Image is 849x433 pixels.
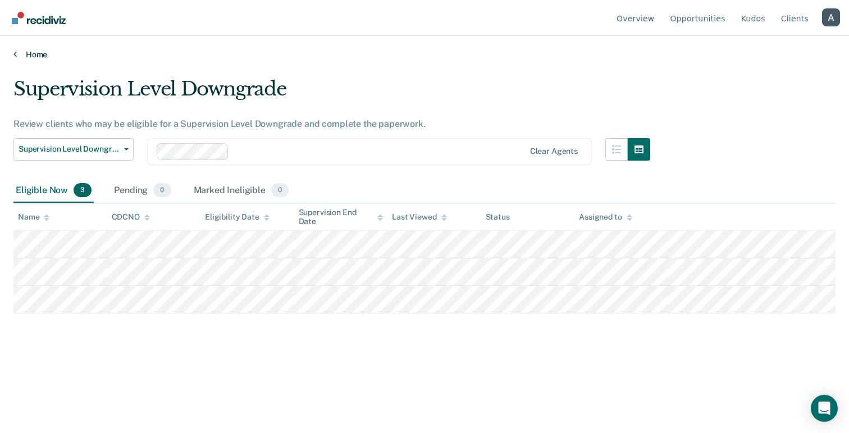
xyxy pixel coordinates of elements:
div: Supervision Level Downgrade [13,78,650,110]
button: Supervision Level Downgrade [13,138,134,161]
div: Assigned to [579,212,632,222]
button: Profile dropdown button [822,8,840,26]
div: Marked Ineligible0 [191,179,291,203]
div: Eligibility Date [205,212,270,222]
div: Review clients who may be eligible for a Supervision Level Downgrade and complete the paperwork. [13,118,650,129]
div: Last Viewed [392,212,446,222]
div: Open Intercom Messenger [811,395,838,422]
div: Supervision End Date [299,208,384,227]
div: Name [18,212,49,222]
div: Clear agents [530,147,578,156]
a: Home [13,49,836,60]
div: CDCNO [112,212,150,222]
span: 0 [153,183,171,198]
div: Status [486,212,510,222]
img: Recidiviz [12,12,66,24]
span: Supervision Level Downgrade [19,144,120,154]
span: 3 [74,183,92,198]
span: 0 [271,183,289,198]
div: Pending0 [112,179,173,203]
div: Eligible Now3 [13,179,94,203]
